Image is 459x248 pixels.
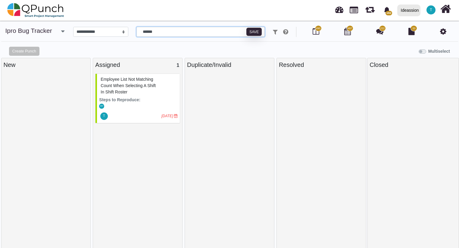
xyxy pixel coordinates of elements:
[384,7,390,13] svg: bell fill
[350,4,358,13] span: Projects
[174,114,178,118] i: Due Date
[412,27,415,31] span: 20
[380,0,395,19] a: bell fill182
[370,60,457,69] div: Closed
[376,28,383,35] i: Punch Discussion
[100,105,103,107] span: MY
[279,60,364,69] div: Resolved
[5,27,52,34] a: ipro Bug Tracker
[4,60,89,69] div: New
[316,27,320,31] span: 490
[283,29,288,35] i: e.g: punch or !ticket or &Type or #Status or @username or $priority or *iteration or ^additionalf...
[365,3,375,13] span: Iteration
[335,4,343,13] span: Dashboard
[428,49,450,54] b: Multiselect
[380,27,385,31] span: 222
[430,8,432,12] span: T
[187,60,272,69] div: Duplicate/Invalid
[9,47,39,56] button: Create Punch
[99,104,104,109] span: Mohammed Yakub Raza Khan A
[382,5,392,15] div: Notification
[423,0,439,20] a: T
[161,114,173,118] i: [DATE]
[101,77,156,94] span: #82962
[344,28,351,35] i: Calendar
[95,60,180,69] div: Assigned
[426,5,436,14] span: Thalha
[99,97,140,102] strong: Steps to Reproduce:
[440,3,451,15] i: Home
[348,27,352,31] span: 487
[395,0,423,20] a: Ideassion
[401,5,419,16] div: Ideassion
[313,28,319,35] i: Board
[246,28,262,36] button: Save
[7,1,64,19] img: qpunch-sp.fa6292f.png
[176,63,179,68] span: 1
[408,28,415,35] i: Document Library
[386,11,392,15] span: 182
[100,112,108,120] span: Thalha
[103,115,105,118] span: T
